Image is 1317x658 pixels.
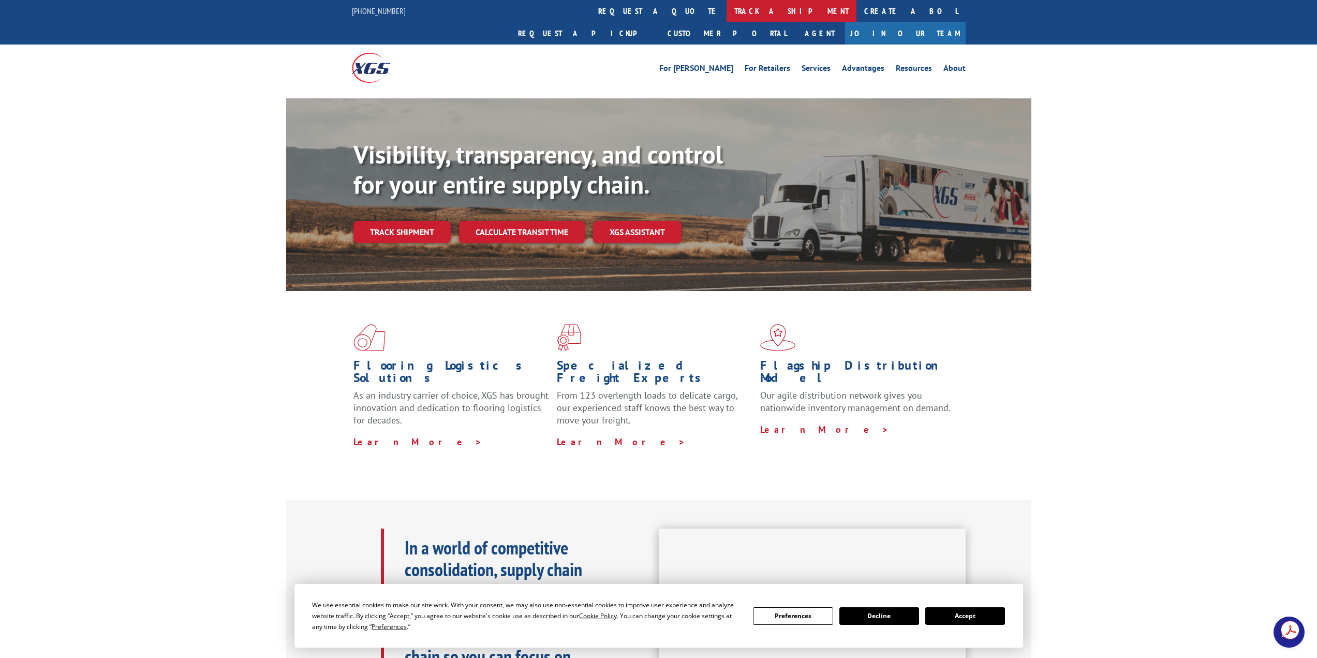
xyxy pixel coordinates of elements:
h1: Flooring Logistics Solutions [353,359,549,389]
h1: Flagship Distribution Model [760,359,956,389]
span: Cookie Policy [579,611,617,620]
button: Preferences [753,607,833,625]
h1: Specialized Freight Experts [557,359,752,389]
a: Agent [794,22,845,45]
a: Calculate transit time [459,221,585,243]
a: Resources [896,64,932,76]
a: Track shipment [353,221,451,243]
a: For Retailers [745,64,790,76]
button: Accept [925,607,1005,625]
p: From 123 overlength loads to delicate cargo, our experienced staff knows the best way to move you... [557,389,752,435]
span: As an industry carrier of choice, XGS has brought innovation and dedication to flooring logistics... [353,389,549,426]
b: Visibility, transparency, and control for your entire supply chain. [353,138,723,200]
span: Our agile distribution network gives you nationwide inventory management on demand. [760,389,951,414]
a: For [PERSON_NAME] [659,64,733,76]
img: xgs-icon-flagship-distribution-model-red [760,324,796,351]
a: Learn More > [557,436,686,448]
div: Cookie Consent Prompt [294,584,1023,648]
a: Request a pickup [510,22,660,45]
a: Open chat [1274,617,1305,648]
a: Services [802,64,831,76]
a: Advantages [842,64,884,76]
a: Join Our Team [845,22,966,45]
a: Customer Portal [660,22,794,45]
a: Learn More > [760,423,889,435]
a: Learn More > [353,436,482,448]
a: About [943,64,966,76]
button: Decline [839,607,919,625]
img: xgs-icon-total-supply-chain-intelligence-red [353,324,386,351]
div: We use essential cookies to make our site work. With your consent, we may also use non-essential ... [312,599,741,632]
a: [PHONE_NUMBER] [352,6,406,16]
a: XGS ASSISTANT [593,221,682,243]
img: xgs-icon-focused-on-flooring-red [557,324,581,351]
span: Preferences [372,622,407,631]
